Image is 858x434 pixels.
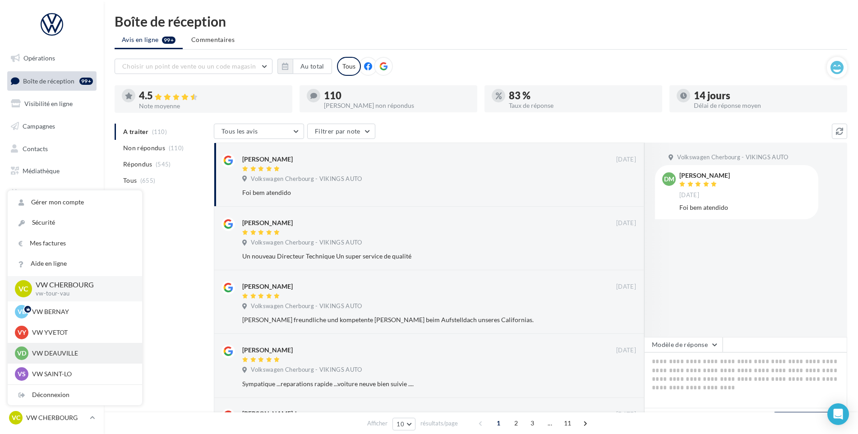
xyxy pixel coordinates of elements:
[397,420,404,428] span: 10
[277,59,332,74] button: Au total
[79,78,93,85] div: 99+
[26,413,86,422] p: VW CHERBOURG
[679,172,730,179] div: [PERSON_NAME]
[23,144,48,152] span: Contacts
[36,280,128,290] p: VW CHERBOURG
[694,91,840,101] div: 14 jours
[251,175,362,183] span: Volkswagen Cherbourg - VIKINGS AUTO
[420,419,458,428] span: résultats/page
[242,188,577,197] div: Foi bem atendido
[156,161,171,168] span: (545)
[242,315,577,324] div: [PERSON_NAME] freundliche und kompetente [PERSON_NAME] beim Aufstelldach unseres Californias.
[32,328,131,337] p: VW YVETOT
[23,77,74,84] span: Boîte de réception
[5,49,98,68] a: Opérations
[251,302,362,310] span: Volkswagen Cherbourg - VIKINGS AUTO
[491,416,506,430] span: 1
[36,290,128,298] p: vw-tour-vau
[242,409,309,418] div: [PERSON_NAME]-horn
[12,413,20,422] span: VC
[5,117,98,136] a: Campagnes
[18,369,26,379] span: VS
[509,91,655,101] div: 83 %
[5,207,98,233] a: PLV et print personnalisable
[17,349,26,358] span: VD
[242,282,293,291] div: [PERSON_NAME]
[123,176,137,185] span: Tous
[32,369,131,379] p: VW SAINT-LO
[644,337,723,352] button: Modèle de réponse
[24,100,73,107] span: Visibilité en ligne
[5,94,98,113] a: Visibilité en ligne
[18,307,26,316] span: VB
[191,35,235,44] span: Commentaires
[293,59,332,74] button: Au total
[214,124,304,139] button: Tous les avis
[32,349,131,358] p: VW DEAUVILLE
[616,346,636,355] span: [DATE]
[616,283,636,291] span: [DATE]
[679,203,811,212] div: Foi bem atendido
[242,155,293,164] div: [PERSON_NAME]
[7,409,97,426] a: VC VW CHERBOURG
[8,254,142,274] a: Aide en ligne
[337,57,361,76] div: Tous
[827,403,849,425] div: Open Intercom Messenger
[324,91,470,101] div: 110
[123,160,152,169] span: Répondus
[251,239,362,247] span: Volkswagen Cherbourg - VIKINGS AUTO
[139,103,285,109] div: Note moyenne
[679,191,699,199] span: [DATE]
[509,102,655,109] div: Taux de réponse
[525,416,540,430] span: 3
[242,218,293,227] div: [PERSON_NAME]
[122,62,256,70] span: Choisir un point de vente ou un code magasin
[5,162,98,180] a: Médiathèque
[367,419,387,428] span: Afficher
[664,175,674,184] span: DM
[677,153,788,162] span: Volkswagen Cherbourg - VIKINGS AUTO
[324,102,470,109] div: [PERSON_NAME] non répondus
[140,177,156,184] span: (655)
[115,59,272,74] button: Choisir un point de vente ou un code magasin
[251,366,362,374] span: Volkswagen Cherbourg - VIKINGS AUTO
[32,307,131,316] p: VW BERNAY
[560,416,575,430] span: 11
[8,192,142,212] a: Gérer mon compte
[23,189,53,197] span: Calendrier
[543,416,557,430] span: ...
[8,233,142,254] a: Mes factures
[5,139,98,158] a: Contacts
[221,127,258,135] span: Tous les avis
[616,219,636,227] span: [DATE]
[23,122,55,130] span: Campagnes
[139,91,285,101] div: 4.5
[23,54,55,62] span: Opérations
[694,102,840,109] div: Délai de réponse moyen
[23,167,60,175] span: Médiathèque
[5,71,98,91] a: Boîte de réception99+
[18,283,28,294] span: VC
[8,385,142,405] div: Déconnexion
[5,236,98,263] a: Campagnes DataOnDemand
[616,411,636,419] span: [DATE]
[115,14,847,28] div: Boîte de réception
[18,328,26,337] span: VY
[509,416,523,430] span: 2
[169,144,184,152] span: (110)
[307,124,375,139] button: Filtrer par note
[242,346,293,355] div: [PERSON_NAME]
[616,156,636,164] span: [DATE]
[8,212,142,233] a: Sécurité
[5,184,98,203] a: Calendrier
[123,143,165,152] span: Non répondus
[242,252,577,261] div: Un nouveau Directeur Technique Un super service de qualité
[392,418,415,430] button: 10
[242,379,577,388] div: Sympatique ...reparations rapide ...voiture neuve bien suivie ....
